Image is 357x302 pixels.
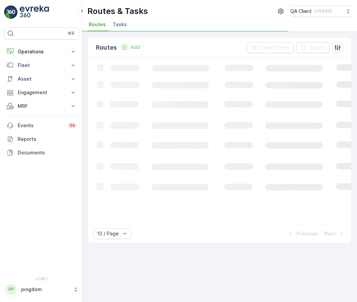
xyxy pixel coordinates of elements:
a: Reports [4,132,79,146]
img: logo_light-DOdMpM7g.png [20,5,49,19]
p: Routes & Tasks [87,6,148,17]
p: ( +03:00 ) [314,9,332,14]
p: Reports [18,136,76,142]
p: Fleet [18,62,66,69]
button: Next [324,230,346,238]
a: Events34 [4,119,79,132]
button: Engagement [4,86,79,99]
p: Asset [18,75,66,82]
a: Documents [4,146,79,160]
p: Routes [96,43,117,52]
button: Previous [286,230,318,238]
p: Engagement [18,89,66,96]
p: Export [310,44,325,51]
p: Operations [18,48,66,55]
p: Events [18,122,64,129]
p: Add [131,44,140,51]
button: Add [118,43,143,51]
button: QA Client(+03:00) [290,5,352,17]
p: ⌘B [68,31,74,36]
span: Tasks [113,21,127,28]
span: Routes [89,21,106,28]
span: v 1.48.1 [4,277,79,281]
button: MRF [4,99,79,113]
button: Fleet [4,58,79,72]
button: PPpingdom [4,282,79,297]
button: Operations [4,45,79,58]
button: Asset [4,72,79,86]
img: logo [4,5,18,19]
p: MRF [18,103,66,110]
p: 34 [69,123,75,128]
p: Next [324,230,336,237]
p: Previous [296,230,318,237]
p: Documents [18,149,76,156]
div: PP [6,284,17,295]
p: Clear Filters [260,44,289,51]
button: Export [296,42,329,53]
p: QA Client [290,8,312,15]
p: pingdom [21,286,70,293]
button: Clear Filters [246,42,293,53]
